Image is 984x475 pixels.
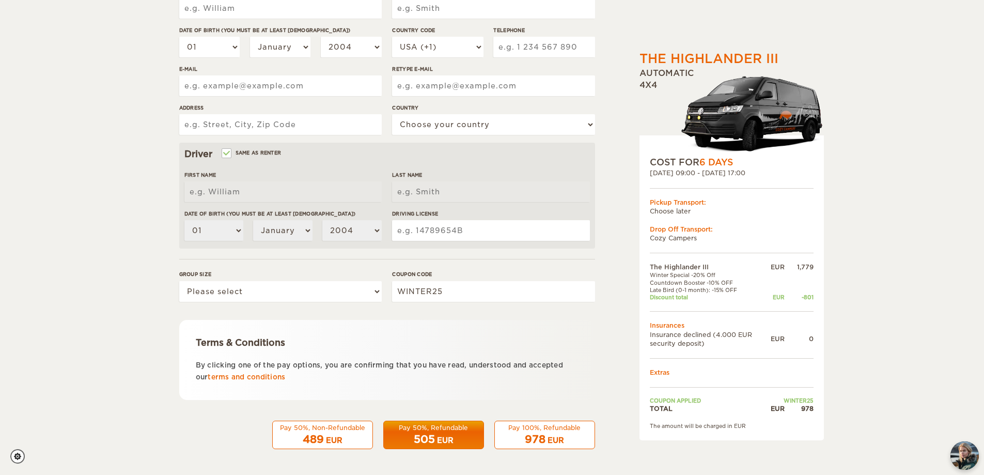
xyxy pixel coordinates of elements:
label: Coupon code [392,270,595,278]
td: Winter Special -20% Off [650,271,771,279]
div: EUR [771,294,785,301]
input: Same as renter [223,151,229,158]
td: Choose later [650,207,814,216]
div: The Highlander III [639,50,778,68]
span: 6 Days [699,157,733,167]
td: Discount total [650,294,771,301]
img: Freyja at Cozy Campers [950,441,979,470]
label: Same as renter [223,148,282,158]
button: Pay 100%, Refundable 978 EUR [494,421,595,450]
label: First Name [184,171,382,179]
a: terms and conditions [208,373,285,381]
td: Extras [650,368,814,377]
div: 978 [785,404,814,413]
td: Cozy Campers [650,234,814,242]
div: Driver [184,148,590,160]
div: The amount will be charged in EUR [650,422,814,430]
td: The Highlander III [650,263,771,271]
label: Country Code [392,26,483,34]
a: Cookie settings [10,449,32,464]
div: EUR [548,435,564,446]
div: Automatic 4x4 [639,68,824,156]
label: Date of birth (You must be at least [DEMOGRAPHIC_DATA]) [184,210,382,218]
td: Late Bird (0-1 month): -15% OFF [650,286,771,294]
label: Group size [179,270,382,278]
button: Pay 50%, Non-Refundable 489 EUR [272,421,373,450]
button: Pay 50%, Refundable 505 EUR [383,421,484,450]
td: Insurance declined (4.000 EUR security deposit) [650,330,771,348]
div: Pickup Transport: [650,198,814,207]
div: Terms & Conditions [196,336,579,349]
label: Address [179,104,382,112]
td: Coupon applied [650,397,771,404]
label: Date of birth (You must be at least [DEMOGRAPHIC_DATA]) [179,26,382,34]
input: e.g. example@example.com [392,75,595,96]
span: 505 [414,433,435,446]
td: TOTAL [650,404,771,413]
span: 978 [525,433,545,446]
button: chat-button [950,441,979,470]
label: Country [392,104,595,112]
label: Driving License [392,210,589,218]
input: e.g. 14789654B [392,220,589,241]
input: e.g. example@example.com [179,75,382,96]
div: EUR [326,435,342,446]
div: [DATE] 09:00 - [DATE] 17:00 [650,168,814,177]
div: Pay 50%, Non-Refundable [279,423,366,432]
div: 1,779 [785,263,814,271]
span: 489 [303,433,324,446]
td: Countdown Booster -10% OFF [650,279,771,286]
div: 0 [785,334,814,343]
div: Drop Off Transport: [650,225,814,234]
div: EUR [771,263,785,271]
div: Pay 50%, Refundable [390,423,477,432]
input: e.g. Smith [392,181,589,202]
p: By clicking one of the pay options, you are confirming that you have read, understood and accepte... [196,359,579,384]
input: e.g. 1 234 567 890 [493,37,595,57]
div: Pay 100%, Refundable [501,423,588,432]
label: Last Name [392,171,589,179]
input: e.g. William [184,181,382,202]
div: COST FOR [650,156,814,168]
div: EUR [437,435,454,446]
td: Insurances [650,321,814,330]
label: Telephone [493,26,595,34]
div: EUR [771,404,785,413]
label: Retype E-mail [392,65,595,73]
input: e.g. Street, City, Zip Code [179,114,382,135]
td: WINTER25 [771,397,814,404]
div: -801 [785,294,814,301]
div: EUR [771,334,785,343]
img: stor-langur-4.png [681,71,824,156]
label: E-mail [179,65,382,73]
